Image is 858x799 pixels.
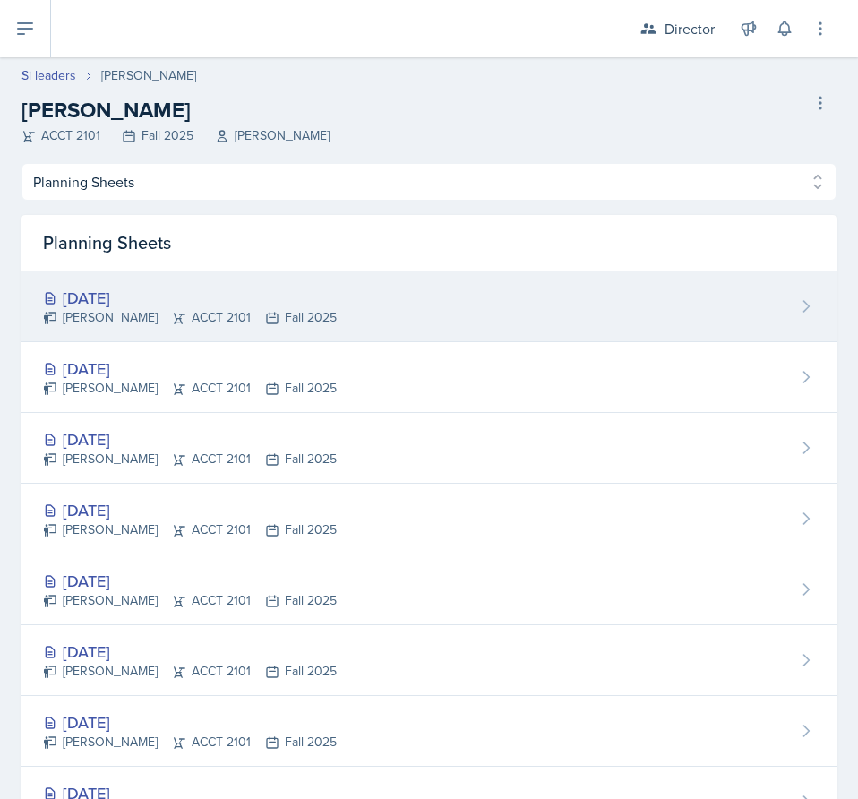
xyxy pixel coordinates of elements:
[21,215,837,271] div: Planning Sheets
[665,18,715,39] div: Director
[43,710,337,735] div: [DATE]
[43,286,337,310] div: [DATE]
[21,554,837,625] a: [DATE] [PERSON_NAME]ACCT 2101Fall 2025
[43,379,337,398] div: [PERSON_NAME] ACCT 2101 Fall 2025
[43,733,337,752] div: [PERSON_NAME] ACCT 2101 Fall 2025
[21,413,837,484] a: [DATE] [PERSON_NAME]ACCT 2101Fall 2025
[101,66,196,85] div: [PERSON_NAME]
[43,357,337,381] div: [DATE]
[21,66,76,85] a: Si leaders
[21,126,330,145] div: ACCT 2101 Fall 2025 [PERSON_NAME]
[21,625,837,696] a: [DATE] [PERSON_NAME]ACCT 2101Fall 2025
[43,640,337,664] div: [DATE]
[21,484,837,554] a: [DATE] [PERSON_NAME]ACCT 2101Fall 2025
[43,520,337,539] div: [PERSON_NAME] ACCT 2101 Fall 2025
[43,662,337,681] div: [PERSON_NAME] ACCT 2101 Fall 2025
[21,94,330,126] h2: [PERSON_NAME]
[43,569,337,593] div: [DATE]
[21,696,837,767] a: [DATE] [PERSON_NAME]ACCT 2101Fall 2025
[43,308,337,327] div: [PERSON_NAME] ACCT 2101 Fall 2025
[43,450,337,468] div: [PERSON_NAME] ACCT 2101 Fall 2025
[43,427,337,451] div: [DATE]
[21,342,837,413] a: [DATE] [PERSON_NAME]ACCT 2101Fall 2025
[43,591,337,610] div: [PERSON_NAME] ACCT 2101 Fall 2025
[43,498,337,522] div: [DATE]
[21,271,837,342] a: [DATE] [PERSON_NAME]ACCT 2101Fall 2025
